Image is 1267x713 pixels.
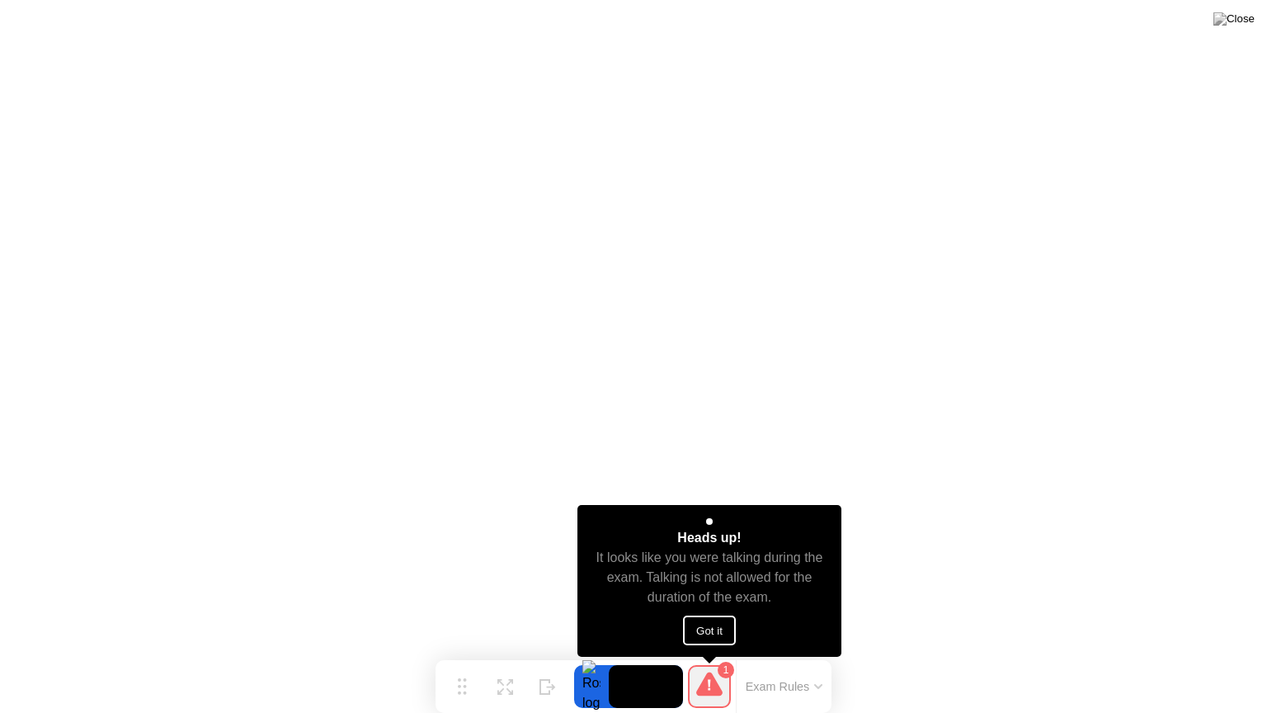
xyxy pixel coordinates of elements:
div: It looks like you were talking during the exam. Talking is not allowed for the duration of the exam. [592,548,827,607]
button: Exam Rules [741,679,828,694]
img: Close [1213,12,1255,26]
button: Got it [683,616,736,645]
div: Heads up! [677,528,741,548]
div: 1 [718,662,734,678]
